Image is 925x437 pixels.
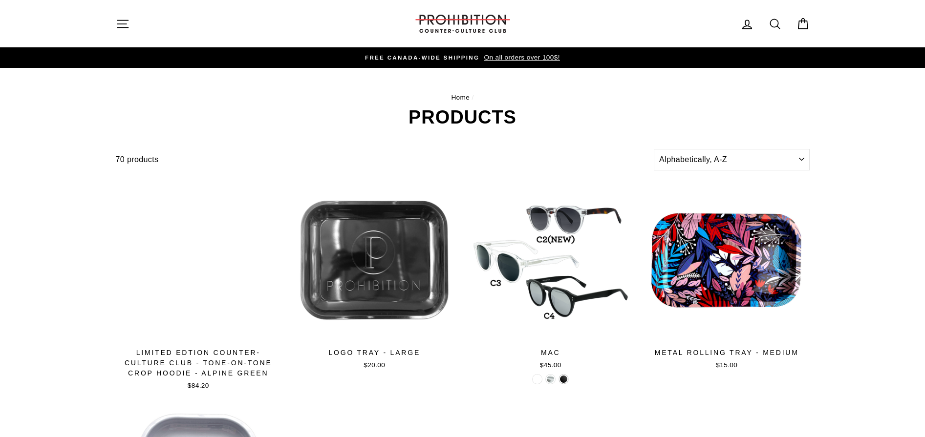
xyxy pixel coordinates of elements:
a: LOGO TRAY - LARGE$20.00 [292,178,457,374]
div: LIMITED EDTION COUNTER-CULTURE CLUB - TONE-ON-TONE CROP HOODIE - ALPINE GREEN [116,348,281,378]
span: On all orders over 100$! [481,54,559,61]
a: METAL ROLLING TRAY - MEDIUM$15.00 [644,178,810,374]
nav: breadcrumbs [116,92,810,103]
span: FREE CANADA-WIDE SHIPPING [365,55,479,61]
h1: Products [116,108,810,126]
a: MAC$45.00 [468,178,634,374]
div: $15.00 [644,360,810,370]
div: 70 products [116,153,650,166]
div: LOGO TRAY - LARGE [292,348,457,358]
a: LIMITED EDTION COUNTER-CULTURE CLUB - TONE-ON-TONE CROP HOODIE - ALPINE GREEN$84.20 [116,178,281,394]
div: $45.00 [468,360,634,370]
a: FREE CANADA-WIDE SHIPPING On all orders over 100$! [118,52,807,63]
div: $84.20 [116,381,281,391]
div: $20.00 [292,360,457,370]
div: METAL ROLLING TRAY - MEDIUM [644,348,810,358]
img: PROHIBITION COUNTER-CULTURE CLUB [414,15,512,33]
span: / [472,94,473,101]
a: Home [451,94,470,101]
div: MAC [468,348,634,358]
